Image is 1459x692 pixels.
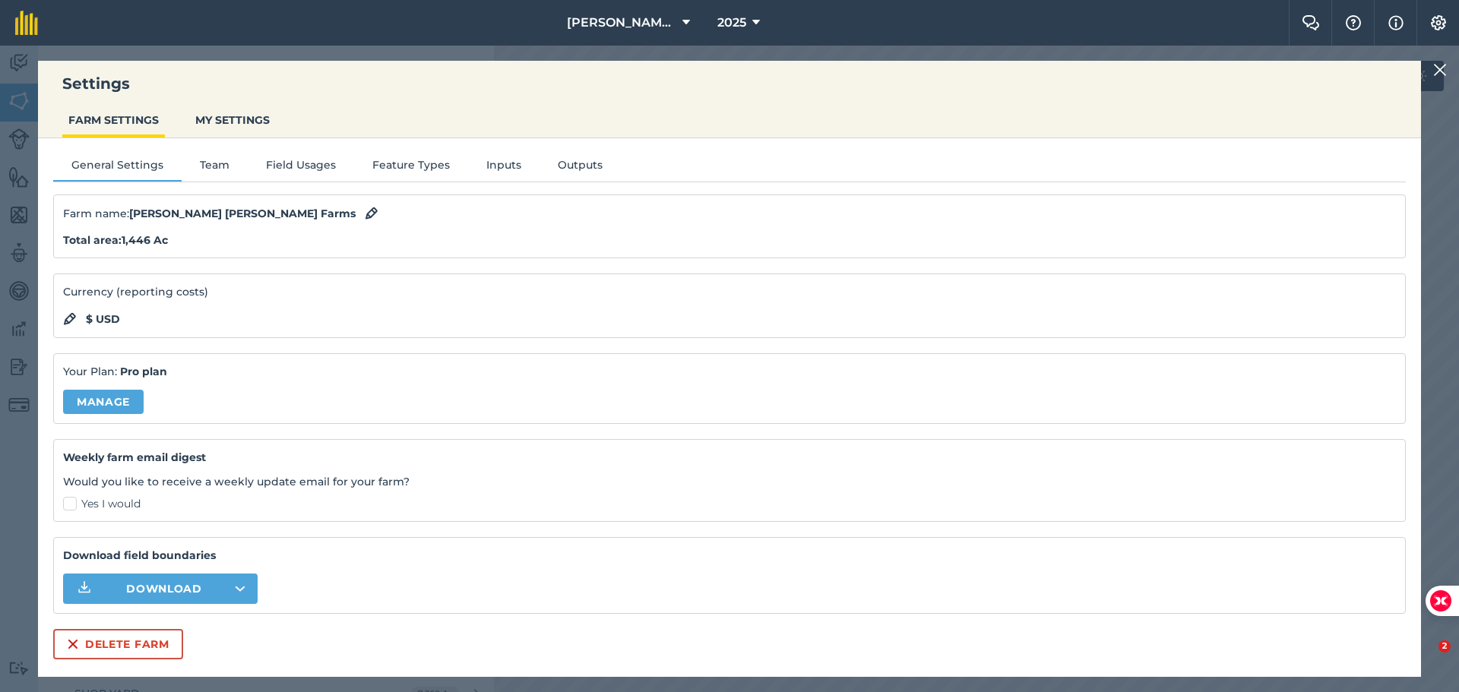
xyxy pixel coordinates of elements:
button: Download [63,574,258,604]
span: Farm name : [63,205,356,222]
img: svg+xml;base64,PHN2ZyB4bWxucz0iaHR0cDovL3d3dy53My5vcmcvMjAwMC9zdmciIHdpZHRoPSIyMiIgaGVpZ2h0PSIzMC... [1433,61,1447,79]
p: Would you like to receive a weekly update email for your farm? [63,473,1396,490]
strong: Pro plan [120,365,167,378]
p: Currency (reporting costs) [63,283,1396,300]
img: fieldmargin Logo [15,11,38,35]
button: Outputs [540,156,621,179]
button: Field Usages [248,156,354,179]
button: MY SETTINGS [189,106,276,134]
img: svg+xml;base64,PHN2ZyB4bWxucz0iaHR0cDovL3d3dy53My5vcmcvMjAwMC9zdmciIHdpZHRoPSIxNiIgaGVpZ2h0PSIyNC... [67,635,79,653]
p: Your Plan: [63,363,1396,380]
img: svg+xml;base64,PHN2ZyB4bWxucz0iaHR0cDovL3d3dy53My5vcmcvMjAwMC9zdmciIHdpZHRoPSIxOCIgaGVpZ2h0PSIyNC... [63,310,77,328]
img: A question mark icon [1344,15,1362,30]
button: FARM SETTINGS [62,106,165,134]
h4: Weekly farm email digest [63,449,1396,466]
span: [PERSON_NAME] [PERSON_NAME] Farms [567,14,676,32]
button: Delete farm [53,629,183,659]
span: Download [126,581,202,596]
img: svg+xml;base64,PHN2ZyB4bWxucz0iaHR0cDovL3d3dy53My5vcmcvMjAwMC9zdmciIHdpZHRoPSIxNyIgaGVpZ2h0PSIxNy... [1388,14,1404,32]
img: Two speech bubbles overlapping with the left bubble in the forefront [1302,15,1320,30]
h3: Settings [38,73,1421,94]
button: Team [182,156,248,179]
button: General Settings [53,156,182,179]
strong: Total area : 1,446 Ac [63,233,168,247]
span: 2025 [717,14,746,32]
img: svg+xml;base64,PHN2ZyB4bWxucz0iaHR0cDovL3d3dy53My5vcmcvMjAwMC9zdmciIHdpZHRoPSIxOCIgaGVpZ2h0PSIyNC... [365,204,378,223]
strong: [PERSON_NAME] [PERSON_NAME] Farms [129,207,356,220]
iframe: Intercom live chat [1407,640,1444,677]
span: 2 [1438,640,1451,653]
label: Yes I would [63,496,1396,512]
img: A cog icon [1429,15,1448,30]
button: Inputs [468,156,540,179]
button: Feature Types [354,156,468,179]
strong: Download field boundaries [63,547,1396,564]
a: Manage [63,390,144,414]
strong: $ USD [86,311,120,327]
